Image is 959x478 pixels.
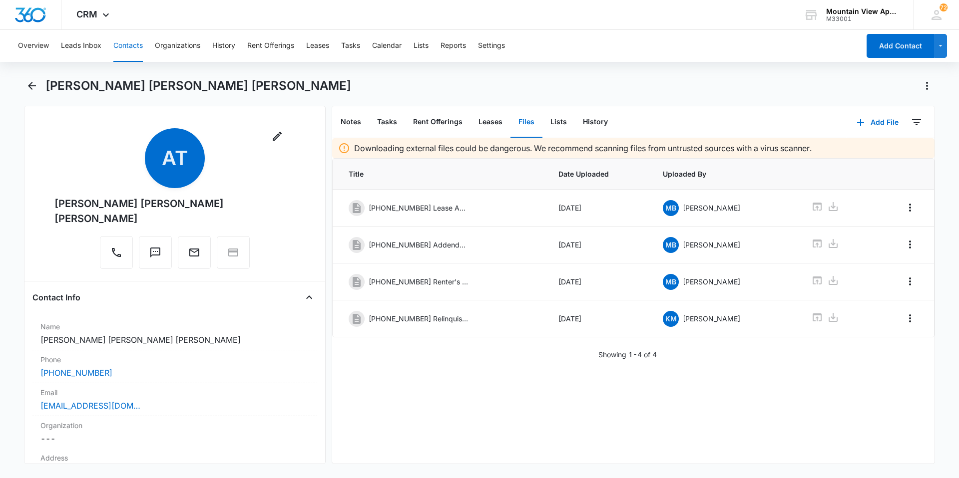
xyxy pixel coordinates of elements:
[24,78,39,94] button: Back
[546,300,651,337] td: [DATE]
[40,420,309,431] label: Organization
[40,387,309,398] label: Email
[546,190,651,227] td: [DATE]
[919,78,935,94] button: Actions
[333,107,369,138] button: Notes
[405,107,471,138] button: Rent Offerings
[139,251,172,260] a: Text
[145,128,205,188] span: AT
[349,169,534,179] span: Title
[683,313,740,324] p: [PERSON_NAME]
[100,236,133,269] button: Call
[354,142,812,154] p: Downloading external files could be dangerous. We recommend scanning files from untrusted sources...
[32,317,317,350] div: Name[PERSON_NAME] [PERSON_NAME] [PERSON_NAME]
[369,203,469,213] p: [PHONE_NUMBER] Lease Agreement 2025.pdf
[32,383,317,416] div: Email[EMAIL_ADDRESS][DOMAIN_NAME]
[478,30,505,62] button: Settings
[546,227,651,263] td: [DATE]
[663,169,787,179] span: Uploaded By
[369,107,405,138] button: Tasks
[40,433,309,445] dd: ---
[683,276,740,287] p: [PERSON_NAME]
[139,236,172,269] button: Text
[45,78,351,93] h1: [PERSON_NAME] [PERSON_NAME] [PERSON_NAME]
[542,107,575,138] button: Lists
[902,200,918,216] button: Overflow Menu
[510,107,542,138] button: Files
[155,30,200,62] button: Organizations
[369,276,469,287] p: [PHONE_NUMBER] Renter's Insurance.pdf
[178,251,211,260] a: Email
[663,311,679,327] span: KM
[40,400,140,412] a: [EMAIL_ADDRESS][DOMAIN_NAME]
[826,7,899,15] div: account name
[61,30,101,62] button: Leads Inbox
[847,110,909,134] button: Add File
[902,310,918,326] button: Overflow Menu
[40,354,309,365] label: Phone
[40,367,112,379] a: [PHONE_NUMBER]
[558,169,639,179] span: Date Uploaded
[178,236,211,269] button: Email
[940,3,948,11] div: notifications count
[18,30,49,62] button: Overview
[441,30,466,62] button: Reports
[40,321,309,332] label: Name
[663,237,679,253] span: MB
[369,313,469,324] p: [PHONE_NUMBER] Relinquish Addendum.pdf
[113,30,143,62] button: Contacts
[414,30,429,62] button: Lists
[32,416,317,449] div: Organization---
[546,263,651,300] td: [DATE]
[471,107,510,138] button: Leases
[575,107,616,138] button: History
[902,237,918,252] button: Overflow Menu
[212,30,235,62] button: History
[40,453,309,463] label: Address
[683,203,740,213] p: [PERSON_NAME]
[306,30,329,62] button: Leases
[663,200,679,216] span: MB
[826,15,899,22] div: account id
[683,239,740,250] p: [PERSON_NAME]
[54,196,295,226] div: [PERSON_NAME] [PERSON_NAME] [PERSON_NAME]
[40,334,309,346] dd: [PERSON_NAME] [PERSON_NAME] [PERSON_NAME]
[341,30,360,62] button: Tasks
[247,30,294,62] button: Rent Offerings
[902,273,918,289] button: Overflow Menu
[663,274,679,290] span: MB
[32,350,317,383] div: Phone[PHONE_NUMBER]
[76,9,97,19] span: CRM
[940,3,948,11] span: 72
[909,114,925,130] button: Filters
[100,251,133,260] a: Call
[598,349,657,360] p: Showing 1-4 of 4
[369,239,469,250] p: [PHONE_NUMBER] Addendums.pdf
[301,289,317,305] button: Close
[867,34,934,58] button: Add Contact
[32,291,80,303] h4: Contact Info
[372,30,402,62] button: Calendar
